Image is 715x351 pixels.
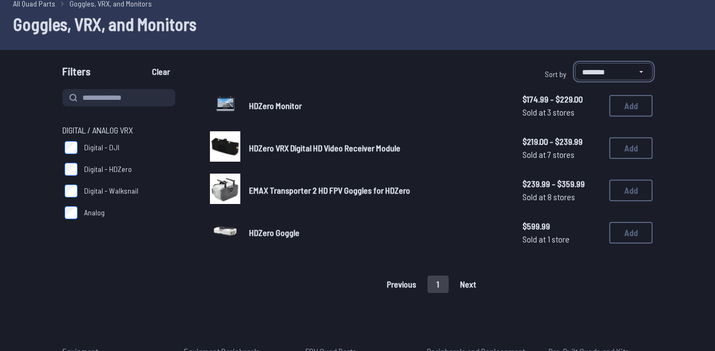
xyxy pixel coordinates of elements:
span: HDZero Goggle [249,227,299,238]
button: Add [609,137,653,159]
button: Clear [143,63,179,80]
span: Sold at 7 stores [522,148,601,161]
span: HDZero VRX Digital HD Video Receiver Module [249,143,400,153]
a: EMAX Transporter 2 HD FPV Goggles for HDZero [249,184,505,197]
a: HDZero Monitor [249,99,505,112]
a: image [210,131,240,165]
button: Add [609,95,653,117]
img: image [210,131,240,162]
span: Filters [62,63,91,85]
input: Digital - Walksnail [65,184,78,197]
button: Add [609,180,653,201]
a: image [210,216,240,250]
img: image [210,89,240,119]
span: Digital / Analog VRX [62,124,133,137]
button: Add [609,222,653,244]
a: HDZero VRX Digital HD Video Receiver Module [249,142,505,155]
span: Digital - DJI [84,142,119,153]
input: Digital - HDZero [65,163,78,176]
span: Sold at 3 stores [522,106,601,119]
a: image [210,174,240,207]
span: $239.99 - $359.99 [522,177,601,190]
h1: Goggles, VRX, and Monitors [13,11,702,37]
a: HDZero Goggle [249,226,505,239]
span: HDZero Monitor [249,100,302,111]
span: Sold at 1 store [522,233,601,246]
input: Analog [65,206,78,219]
span: $599.99 [522,220,601,233]
input: Digital - DJI [65,141,78,154]
span: $219.00 - $239.99 [522,135,601,148]
span: Sort by [545,69,566,79]
span: Sold at 8 stores [522,190,601,203]
span: Digital - HDZero [84,164,132,175]
a: image [210,89,240,123]
select: Sort by [575,63,653,80]
span: $174.99 - $229.00 [522,93,601,106]
span: Digital - Walksnail [84,186,138,196]
span: EMAX Transporter 2 HD FPV Goggles for HDZero [249,185,410,195]
img: image [210,216,240,246]
img: image [210,174,240,204]
button: 1 [427,276,449,293]
span: Analog [84,207,105,218]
